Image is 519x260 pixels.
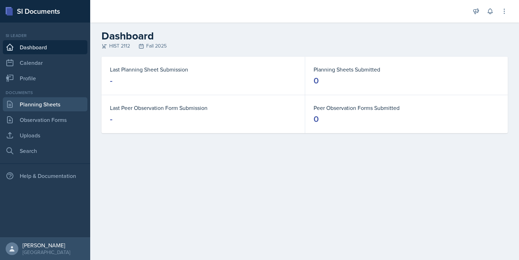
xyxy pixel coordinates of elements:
[3,56,87,70] a: Calendar
[3,71,87,85] a: Profile
[110,104,296,112] dt: Last Peer Observation Form Submission
[3,169,87,183] div: Help & Documentation
[3,97,87,111] a: Planning Sheets
[23,242,70,249] div: [PERSON_NAME]
[3,128,87,142] a: Uploads
[3,40,87,54] a: Dashboard
[3,144,87,158] a: Search
[314,113,319,125] div: 0
[314,65,500,74] dt: Planning Sheets Submitted
[101,42,508,50] div: HIST 2112 Fall 2025
[3,113,87,127] a: Observation Forms
[3,89,87,96] div: Documents
[110,113,112,125] div: -
[314,104,500,112] dt: Peer Observation Forms Submitted
[101,30,508,42] h2: Dashboard
[110,65,296,74] dt: Last Planning Sheet Submission
[3,32,87,39] div: Si leader
[314,75,319,86] div: 0
[23,249,70,256] div: [GEOGRAPHIC_DATA]
[110,75,112,86] div: -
